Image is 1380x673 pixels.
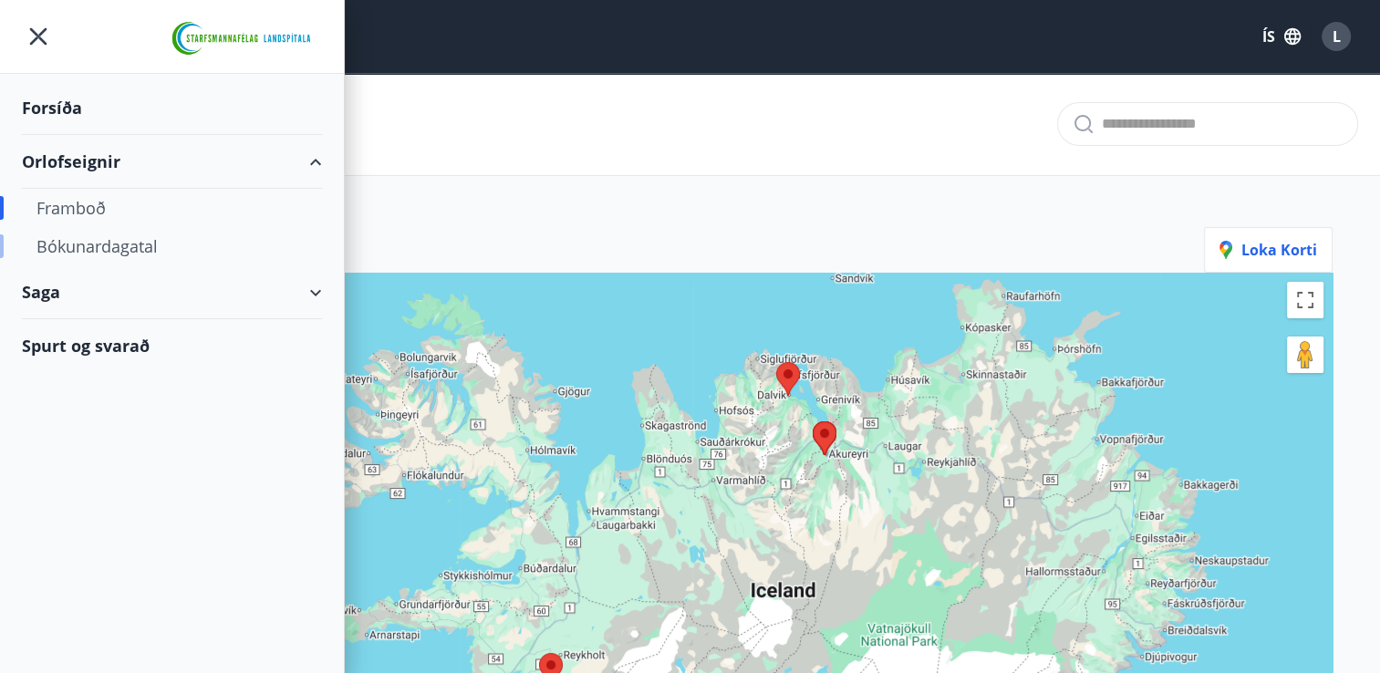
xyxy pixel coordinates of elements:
button: Drag Pegman onto the map to open Street View [1287,336,1323,373]
div: Spurt og svarað [22,319,322,372]
div: Framboð [36,189,307,227]
button: Loka korti [1204,227,1333,273]
div: Bókunardagatal [36,227,307,265]
div: Orlofseignir [22,135,322,189]
span: L [1333,26,1341,47]
button: ÍS [1252,20,1311,53]
span: Loka korti [1219,240,1317,260]
div: Forsíða [22,81,322,135]
button: Toggle fullscreen view [1287,282,1323,318]
button: menu [22,20,55,53]
div: Saga [22,265,322,319]
button: L [1314,15,1358,58]
img: union_logo [164,20,322,57]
